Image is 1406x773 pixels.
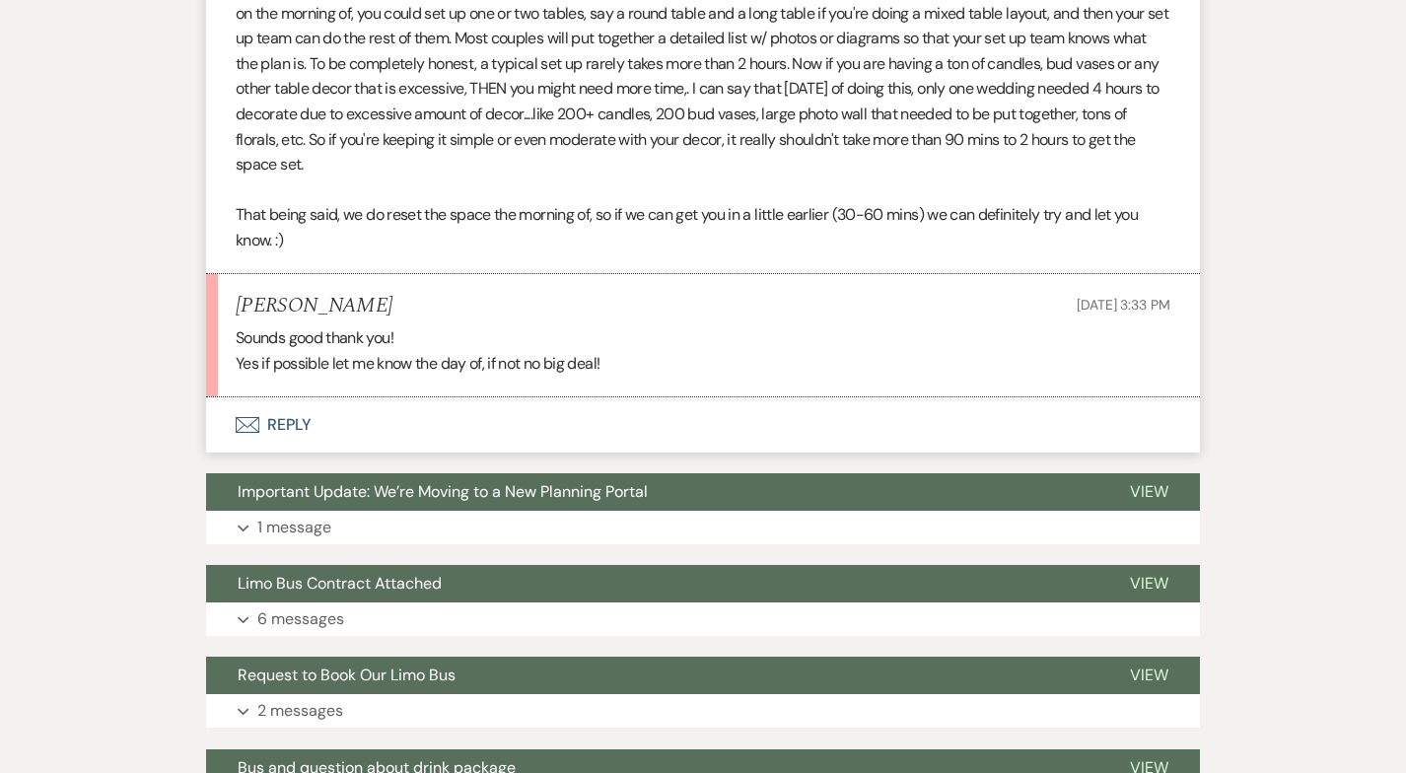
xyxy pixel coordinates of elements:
p: Yes if possible let me know the day of, if not no big deal! [236,351,1170,377]
button: Reply [206,397,1200,453]
span: Request to Book Our Limo Bus [238,665,456,685]
button: View [1098,473,1200,511]
button: Important Update: We’re Moving to a New Planning Portal [206,473,1098,511]
p: 1 message [257,515,331,540]
button: 2 messages [206,694,1200,728]
p: 6 messages [257,606,344,632]
span: [DATE] 3:33 PM [1077,296,1170,314]
span: Limo Bus Contract Attached [238,573,442,594]
button: View [1098,657,1200,694]
p: Sounds good thank you! [236,325,1170,351]
h5: [PERSON_NAME] [236,294,392,318]
p: That being said, we do reset the space the morning of, so if we can get you in a little earlier (... [236,202,1170,252]
button: View [1098,565,1200,602]
span: Important Update: We’re Moving to a New Planning Portal [238,481,648,502]
span: View [1130,481,1168,502]
button: Request to Book Our Limo Bus [206,657,1098,694]
button: 6 messages [206,602,1200,636]
span: View [1130,573,1168,594]
p: 2 messages [257,698,343,724]
button: 1 message [206,511,1200,544]
button: Limo Bus Contract Attached [206,565,1098,602]
span: View [1130,665,1168,685]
